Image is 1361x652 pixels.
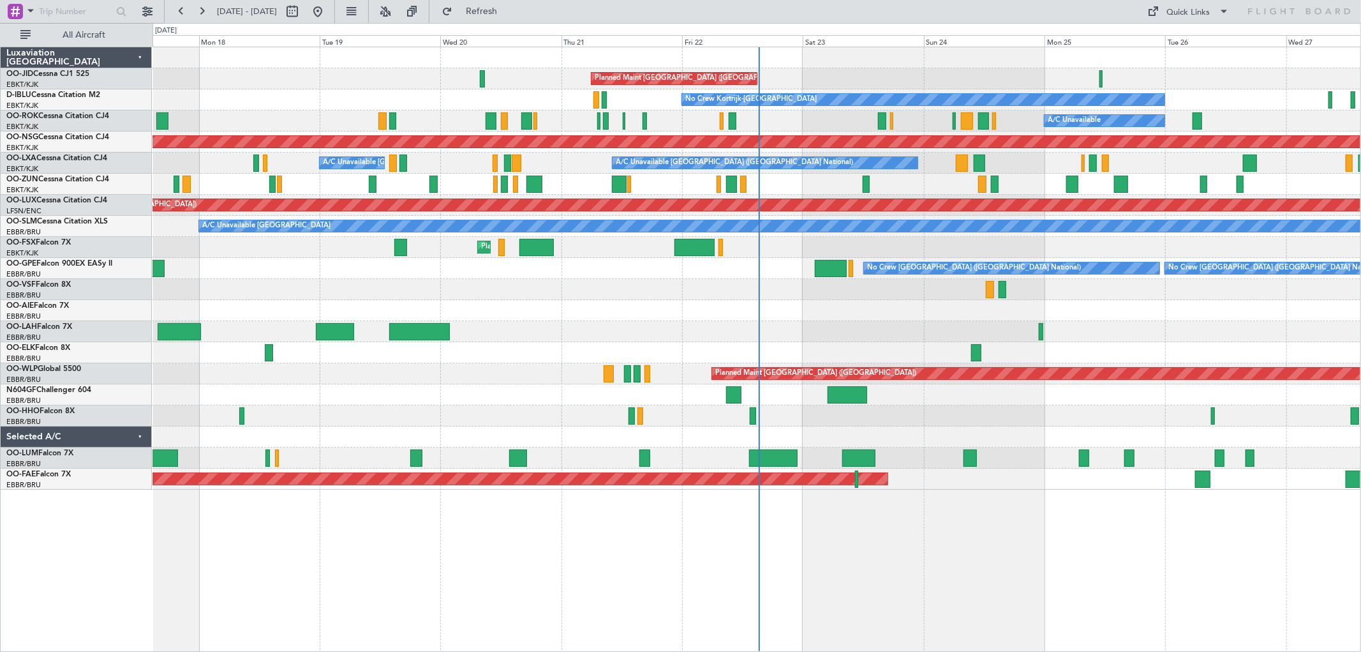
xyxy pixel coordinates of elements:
[924,35,1045,47] div: Sun 24
[6,291,41,300] a: EBBR/BRU
[6,302,34,310] span: OO-AIE
[6,239,36,246] span: OO-FSX
[6,70,33,78] span: OO-JID
[6,260,112,268] a: OO-GPEFalcon 900EX EASy II
[6,218,37,225] span: OO-SLM
[6,70,89,78] a: OO-JIDCessna CJ1 525
[6,365,38,373] span: OO-WLP
[1045,35,1165,47] div: Mon 25
[715,364,916,383] div: Planned Maint [GEOGRAPHIC_DATA] ([GEOGRAPHIC_DATA])
[6,480,41,490] a: EBBR/BRU
[6,112,109,120] a: OO-ROKCessna Citation CJ4
[6,281,36,289] span: OO-VSF
[436,1,512,22] button: Refresh
[595,69,796,88] div: Planned Maint [GEOGRAPHIC_DATA] ([GEOGRAPHIC_DATA])
[685,90,817,109] div: No Crew Kortrijk-[GEOGRAPHIC_DATA]
[6,450,38,457] span: OO-LUM
[440,35,561,47] div: Wed 20
[6,471,36,478] span: OO-FAE
[6,407,75,415] a: OO-HHOFalcon 8X
[6,143,38,153] a: EBKT/KJK
[6,365,81,373] a: OO-WLPGlobal 5500
[33,31,135,40] span: All Aircraft
[6,239,71,246] a: OO-FSXFalcon 7X
[803,35,923,47] div: Sat 23
[6,333,41,342] a: EBBR/BRU
[6,386,91,394] a: N604GFChallenger 604
[6,164,38,174] a: EBKT/KJK
[6,206,41,216] a: LFSN/ENC
[6,122,38,132] a: EBKT/KJK
[6,155,36,162] span: OO-LXA
[6,176,109,183] a: OO-ZUNCessna Citation CJ4
[1142,1,1236,22] button: Quick Links
[6,101,38,110] a: EBKT/KJK
[455,7,509,16] span: Refresh
[6,260,36,268] span: OO-GPE
[320,35,440,47] div: Tue 19
[6,197,107,204] a: OO-LUXCessna Citation CJ4
[6,155,107,162] a: OO-LXACessna Citation CJ4
[6,302,69,310] a: OO-AIEFalcon 7X
[6,80,38,89] a: EBKT/KJK
[6,281,71,289] a: OO-VSFFalcon 8X
[6,407,40,415] span: OO-HHO
[6,218,108,225] a: OO-SLMCessna Citation XLS
[39,2,112,21] input: Trip Number
[199,35,320,47] div: Mon 18
[6,323,72,331] a: OO-LAHFalcon 7X
[6,133,38,141] span: OO-NSG
[6,91,31,99] span: D-IBLU
[6,176,38,183] span: OO-ZUN
[1165,35,1286,47] div: Tue 26
[6,471,71,478] a: OO-FAEFalcon 7X
[6,312,41,321] a: EBBR/BRU
[867,259,1081,278] div: No Crew [GEOGRAPHIC_DATA] ([GEOGRAPHIC_DATA] National)
[1167,6,1210,19] div: Quick Links
[6,344,70,352] a: OO-ELKFalcon 8X
[6,269,41,279] a: EBBR/BRU
[6,450,73,457] a: OO-LUMFalcon 7X
[6,354,41,363] a: EBBR/BRU
[6,344,35,352] span: OO-ELK
[6,323,37,331] span: OO-LAH
[616,153,853,172] div: A/C Unavailable [GEOGRAPHIC_DATA] ([GEOGRAPHIC_DATA] National)
[6,386,36,394] span: N604GF
[562,35,682,47] div: Thu 21
[6,248,38,258] a: EBKT/KJK
[6,417,41,427] a: EBBR/BRU
[6,375,41,384] a: EBBR/BRU
[202,216,331,236] div: A/C Unavailable [GEOGRAPHIC_DATA]
[682,35,803,47] div: Fri 22
[6,112,38,120] span: OO-ROK
[6,91,100,99] a: D-IBLUCessna Citation M2
[323,153,560,172] div: A/C Unavailable [GEOGRAPHIC_DATA] ([GEOGRAPHIC_DATA] National)
[6,185,38,195] a: EBKT/KJK
[1048,111,1101,130] div: A/C Unavailable
[217,6,277,17] span: [DATE] - [DATE]
[155,26,177,36] div: [DATE]
[6,227,41,237] a: EBBR/BRU
[481,238,630,257] div: Planned Maint Kortrijk-[GEOGRAPHIC_DATA]
[6,396,41,406] a: EBBR/BRU
[6,459,41,469] a: EBBR/BRU
[6,133,109,141] a: OO-NSGCessna Citation CJ4
[6,197,36,204] span: OO-LUX
[14,25,138,45] button: All Aircraft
